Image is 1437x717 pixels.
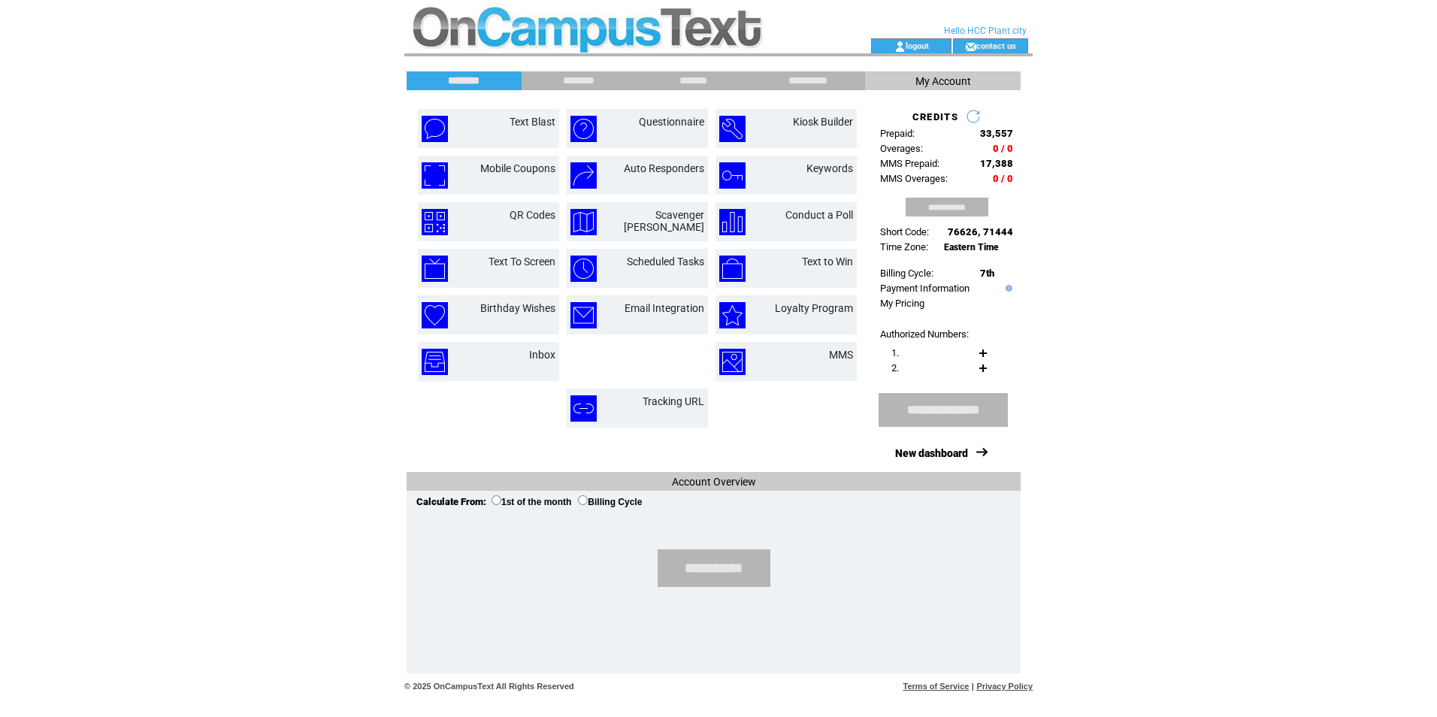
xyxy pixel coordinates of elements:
[915,75,971,87] span: My Account
[625,302,704,314] a: Email Integration
[806,162,853,174] a: Keywords
[972,682,974,691] span: |
[880,283,970,294] a: Payment Information
[529,349,555,361] a: Inbox
[492,497,571,507] label: 1st of the month
[980,158,1013,169] span: 17,388
[891,362,899,374] span: 2.
[422,349,448,375] img: inbox.png
[624,162,704,174] a: Auto Responders
[1002,285,1012,292] img: help.gif
[489,256,555,268] a: Text To Screen
[416,496,486,507] span: Calculate From:
[404,682,574,691] span: © 2025 OnCampusText All Rights Reserved
[480,302,555,314] a: Birthday Wishes
[993,143,1013,154] span: 0 / 0
[639,116,704,128] a: Questionnaire
[422,162,448,189] img: mobile-coupons.png
[719,302,746,328] img: loyalty-program.png
[976,682,1033,691] a: Privacy Policy
[802,256,853,268] a: Text to Win
[880,158,939,169] span: MMS Prepaid:
[480,162,555,174] a: Mobile Coupons
[627,256,704,268] a: Scheduled Tasks
[880,173,948,184] span: MMS Overages:
[570,395,597,422] img: tracking-url.png
[894,41,906,53] img: account_icon.gif
[719,349,746,375] img: mms.png
[422,256,448,282] img: text-to-screen.png
[785,209,853,221] a: Conduct a Poll
[793,116,853,128] a: Kiosk Builder
[775,302,853,314] a: Loyalty Program
[719,256,746,282] img: text-to-win.png
[719,209,746,235] img: conduct-a-poll.png
[578,497,642,507] label: Billing Cycle
[570,302,597,328] img: email-integration.png
[944,242,999,253] span: Eastern Time
[829,349,853,361] a: MMS
[993,173,1013,184] span: 0 / 0
[895,447,968,459] a: New dashboard
[510,209,555,221] a: QR Codes
[880,298,924,309] a: My Pricing
[891,347,899,358] span: 1.
[719,116,746,142] img: kiosk-builder.png
[578,495,588,505] input: Billing Cycle
[906,41,929,50] a: logout
[880,268,933,279] span: Billing Cycle:
[570,116,597,142] img: questionnaire.png
[903,682,970,691] a: Terms of Service
[570,209,597,235] img: scavenger-hunt.png
[422,209,448,235] img: qr-codes.png
[510,116,555,128] a: Text Blast
[422,116,448,142] img: text-blast.png
[912,111,958,123] span: CREDITS
[880,328,969,340] span: Authorized Numbers:
[948,226,1013,237] span: 76626, 71444
[643,395,704,407] a: Tracking URL
[672,476,756,488] span: Account Overview
[944,26,1027,36] span: Hello HCC Plant city
[880,226,929,237] span: Short Code:
[422,302,448,328] img: birthday-wishes.png
[570,162,597,189] img: auto-responders.png
[880,143,923,154] span: Overages:
[719,162,746,189] img: keywords.png
[880,128,915,139] span: Prepaid:
[624,209,704,233] a: Scavenger [PERSON_NAME]
[980,128,1013,139] span: 33,557
[570,256,597,282] img: scheduled-tasks.png
[965,41,976,53] img: contact_us_icon.gif
[980,268,994,279] span: 7th
[976,41,1016,50] a: contact us
[492,495,501,505] input: 1st of the month
[880,241,928,253] span: Time Zone:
